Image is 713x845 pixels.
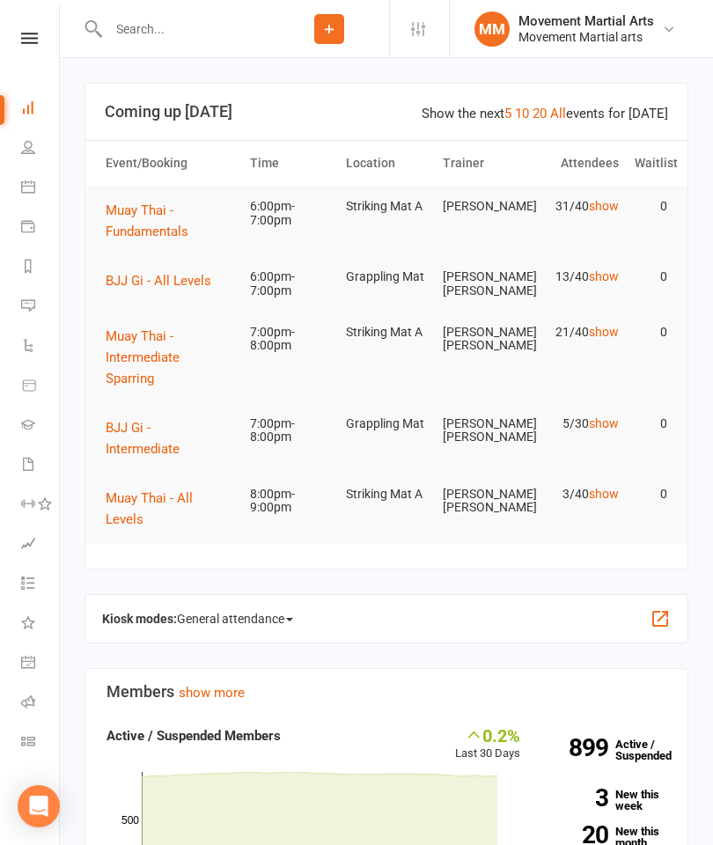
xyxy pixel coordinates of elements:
[102,612,177,626] strong: Kiosk modes:
[107,728,281,744] strong: Active / Suspended Members
[106,328,180,386] span: Muay Thai - Intermediate Sparring
[242,474,338,529] td: 8:00pm-9:00pm
[627,474,675,515] td: 0
[106,202,188,239] span: Muay Thai - Fundamentals
[589,269,619,283] a: show
[107,683,666,701] h3: Members
[98,141,242,186] th: Event/Booking
[435,141,531,186] th: Trainer
[338,186,434,227] td: Striking Mat A
[455,725,520,745] div: 0.2%
[531,474,627,515] td: 3/40
[21,248,61,288] a: Reports
[627,403,675,445] td: 0
[550,106,566,121] a: All
[435,403,531,459] td: [PERSON_NAME] [PERSON_NAME]
[106,200,234,242] button: Muay Thai - Fundamentals
[474,11,510,47] div: MM
[589,416,619,430] a: show
[627,312,675,353] td: 0
[435,312,531,367] td: [PERSON_NAME] [PERSON_NAME]
[435,474,531,529] td: [PERSON_NAME] [PERSON_NAME]
[21,90,61,129] a: Dashboard
[21,367,61,407] a: Product Sales
[338,256,434,298] td: Grappling Mat
[177,605,293,633] span: General attendance
[103,17,269,41] input: Search...
[242,256,338,312] td: 6:00pm-7:00pm
[21,129,61,169] a: People
[531,312,627,353] td: 21/40
[106,417,234,459] button: BJJ Gi - Intermediate
[515,106,529,121] a: 10
[21,644,61,684] a: General attendance kiosk mode
[21,724,61,763] a: Class kiosk mode
[21,605,61,644] a: What's New
[242,186,338,241] td: 6:00pm-7:00pm
[106,490,193,527] span: Muay Thai - All Levels
[106,488,234,530] button: Muay Thai - All Levels
[242,312,338,367] td: 7:00pm-8:00pm
[21,209,61,248] a: Payments
[435,256,531,312] td: [PERSON_NAME] [PERSON_NAME]
[589,487,619,501] a: show
[547,789,667,812] a: 3New this week
[435,186,531,227] td: [PERSON_NAME]
[105,103,668,121] h3: Coming up [DATE]
[531,141,627,186] th: Attendees
[422,103,668,124] div: Show the next events for [DATE]
[518,29,654,45] div: Movement Martial arts
[518,13,654,29] div: Movement Martial Arts
[338,403,434,445] td: Grappling Mat
[21,169,61,209] a: Calendar
[106,326,234,389] button: Muay Thai - Intermediate Sparring
[242,141,338,186] th: Time
[531,256,627,298] td: 13/40
[589,325,619,339] a: show
[106,270,224,291] button: BJJ Gi - All Levels
[589,199,619,213] a: show
[106,420,180,457] span: BJJ Gi - Intermediate
[338,474,434,515] td: Striking Mat A
[18,785,60,827] div: Open Intercom Messenger
[547,736,608,760] strong: 899
[547,786,608,810] strong: 3
[338,312,434,353] td: Striking Mat A
[538,725,680,775] a: 899Active / Suspended
[533,106,547,121] a: 20
[179,685,245,701] a: show more
[627,186,675,227] td: 0
[531,403,627,445] td: 5/30
[21,684,61,724] a: Roll call kiosk mode
[627,256,675,298] td: 0
[21,525,61,565] a: Assessments
[531,186,627,227] td: 31/40
[504,106,511,121] a: 5
[338,141,434,186] th: Location
[455,725,520,763] div: Last 30 Days
[627,141,675,186] th: Waitlist
[242,403,338,459] td: 7:00pm-8:00pm
[106,273,211,289] span: BJJ Gi - All Levels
